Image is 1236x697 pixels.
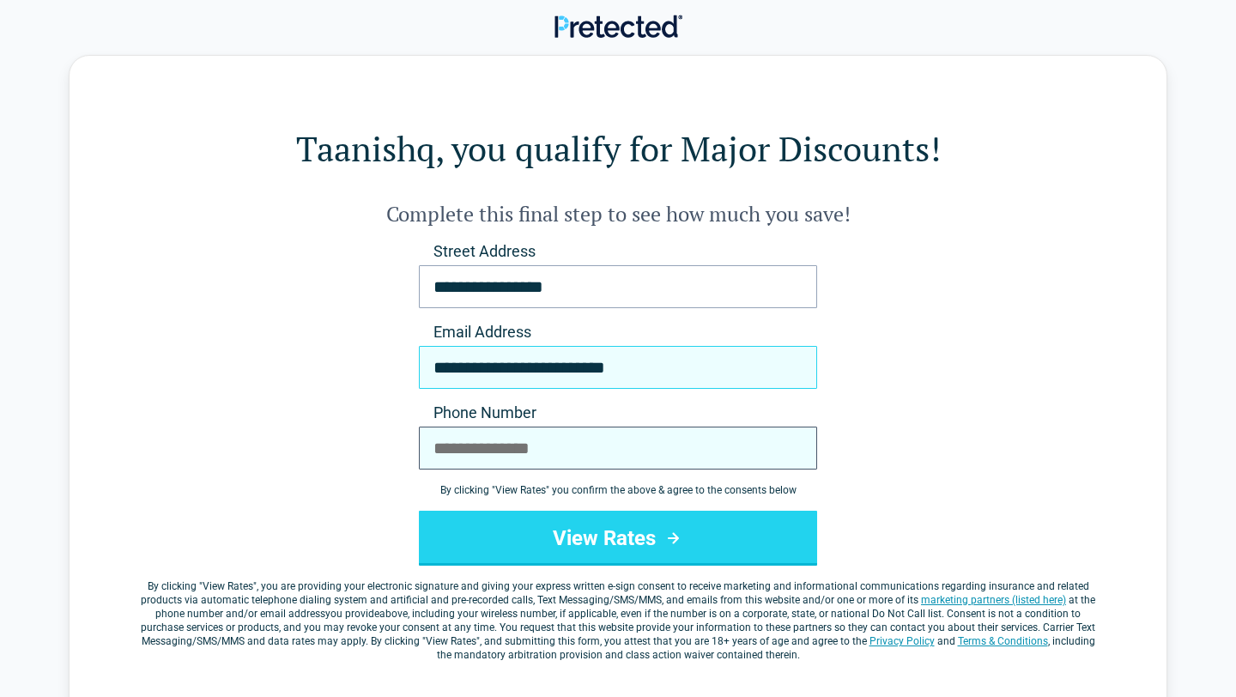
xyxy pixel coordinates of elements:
[958,635,1048,647] a: Terms & Conditions
[419,511,817,566] button: View Rates
[419,483,817,497] div: By clicking " View Rates " you confirm the above & agree to the consents below
[138,200,1098,227] h2: Complete this final step to see how much you save!
[138,579,1098,662] label: By clicking " ", you are providing your electronic signature and giving your express written e-si...
[419,241,817,262] label: Street Address
[921,594,1066,606] a: marketing partners (listed here)
[419,322,817,342] label: Email Address
[138,124,1098,173] h1: Taanishq, you qualify for Major Discounts!
[203,580,253,592] span: View Rates
[869,635,935,647] a: Privacy Policy
[419,403,817,423] label: Phone Number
